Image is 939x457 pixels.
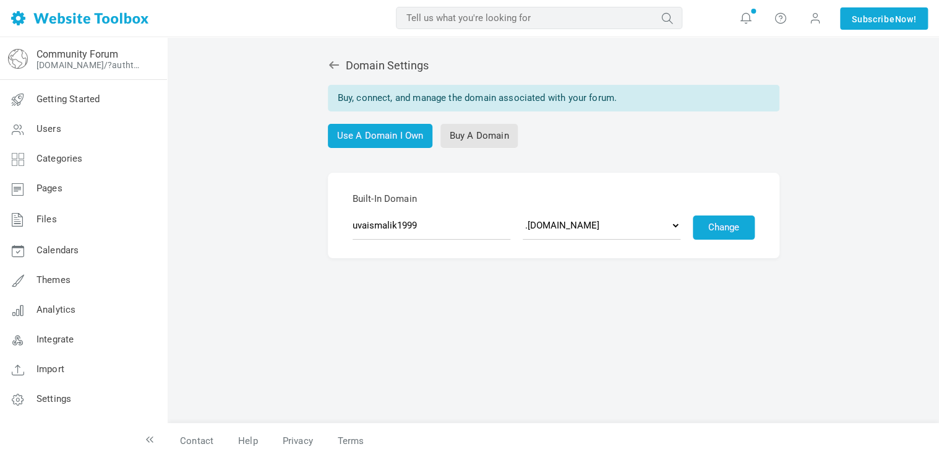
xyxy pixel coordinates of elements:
span: Integrate [36,334,74,345]
a: Help [226,430,270,452]
a: Privacy [270,430,325,452]
input: Tell us what you're looking for [396,7,682,29]
span: Settings [36,393,71,404]
span: Calendars [36,245,79,256]
span: Files [36,214,57,225]
span: Analytics [36,304,75,315]
span: Import [36,363,64,375]
span: Built-In Domain [353,191,755,206]
a: [DOMAIN_NAME]/?authtoken=af20626774b793aded030d5ee6f250b7&rememberMe=1 [36,60,144,70]
img: globe-icon.png [8,49,28,69]
a: Contact [168,430,226,452]
span: Getting Started [36,94,100,105]
span: Categories [36,153,83,164]
span: Pages [36,183,62,194]
a: Community Forum [36,48,118,60]
a: Terms [325,430,364,452]
button: Change [693,215,755,240]
span: Now! [894,12,916,26]
a: SubscribeNow! [840,7,928,30]
span: Users [36,123,61,134]
h2: Domain Settings [328,59,779,72]
span: Themes [36,274,71,285]
a: Use A Domain I Own [328,124,433,148]
div: Buy, connect, and manage the domain associated with your forum. [328,85,779,111]
a: Buy A Domain [440,124,518,148]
